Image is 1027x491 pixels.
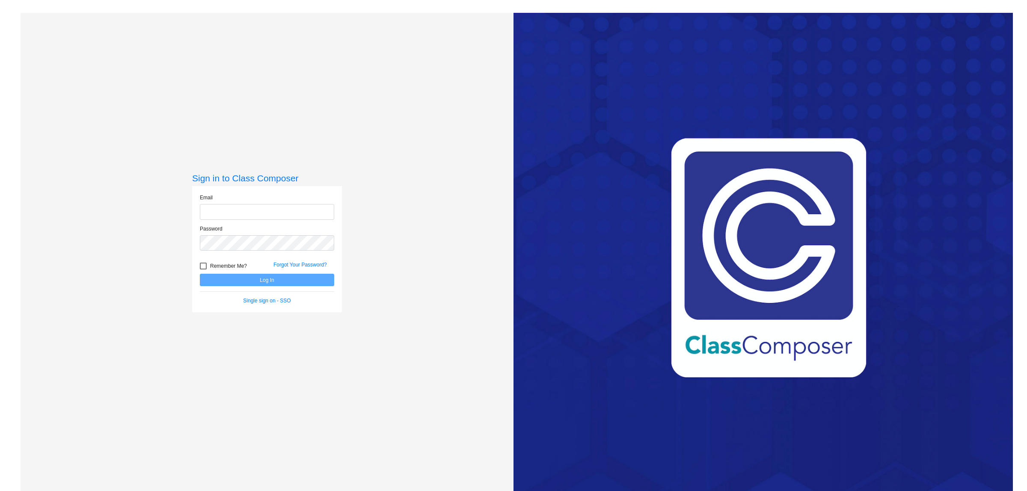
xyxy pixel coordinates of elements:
[200,194,213,201] label: Email
[243,298,291,304] a: Single sign on - SSO
[200,225,223,233] label: Password
[192,173,342,183] h3: Sign in to Class Composer
[200,274,334,286] button: Log In
[210,261,247,271] span: Remember Me?
[273,262,327,268] a: Forgot Your Password?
